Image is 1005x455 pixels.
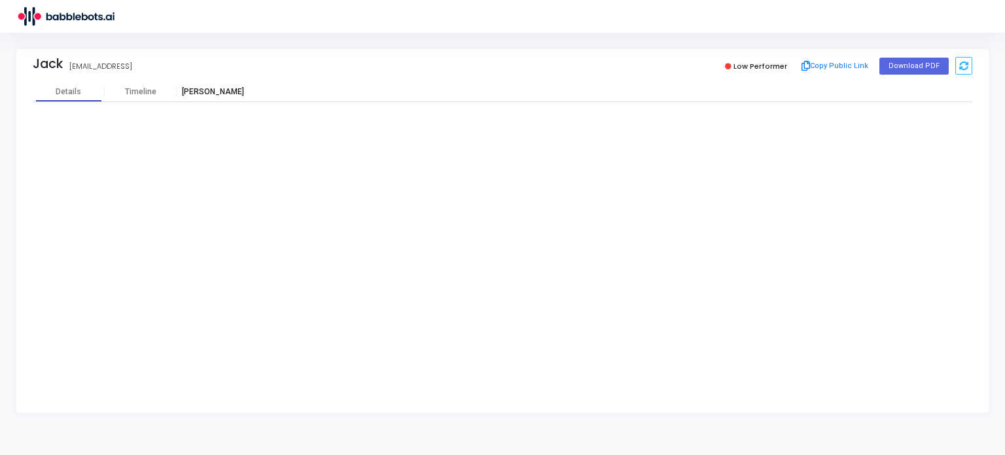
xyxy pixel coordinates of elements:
div: Jack [33,56,63,71]
img: logo [16,3,115,29]
div: [EMAIL_ADDRESS] [69,61,132,72]
span: Low Performer [733,61,787,71]
button: Copy Public Link [798,56,873,76]
button: Download PDF [879,58,949,75]
div: [PERSON_NAME] [177,87,249,97]
div: Details [56,87,81,97]
div: Timeline [125,87,156,97]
